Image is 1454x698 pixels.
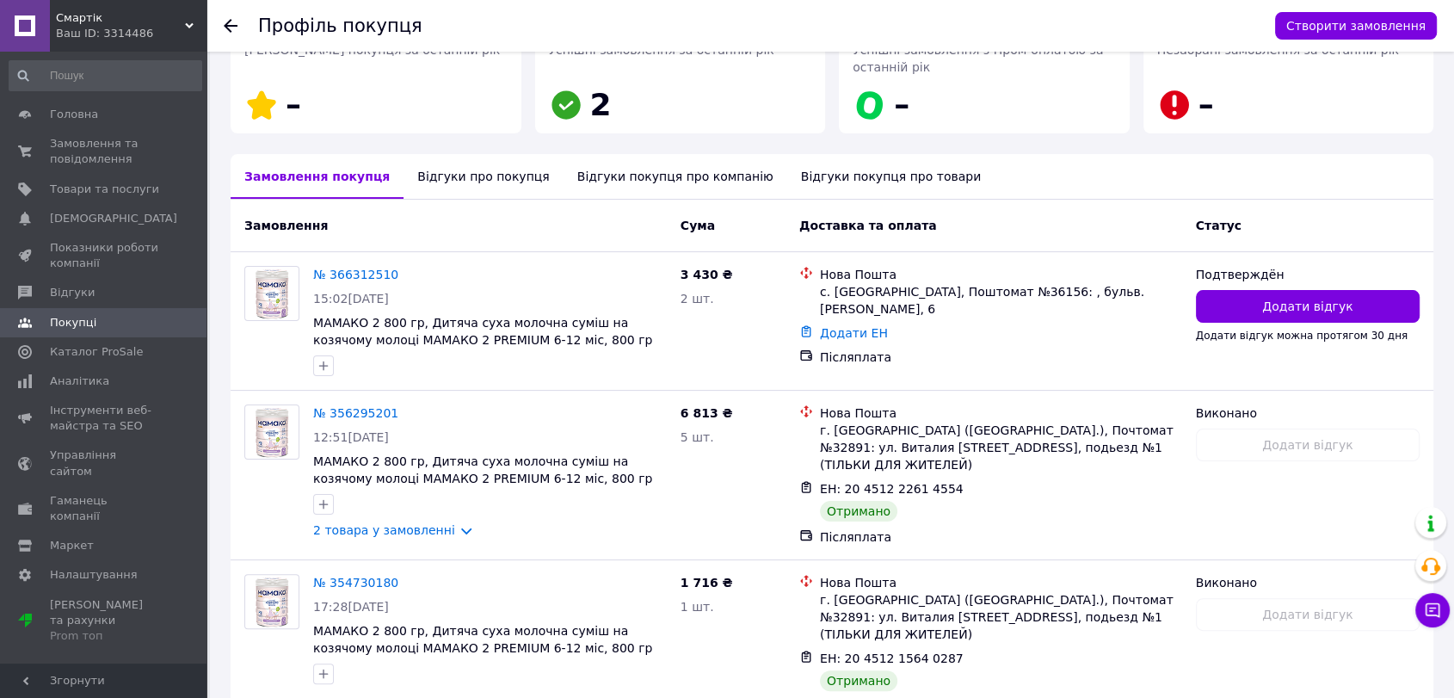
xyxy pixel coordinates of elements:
[681,292,714,306] span: 2 шт.
[250,267,293,320] img: Фото товару
[564,154,787,199] div: Відгуки покупця про компанію
[9,60,202,91] input: Пошук
[313,454,652,485] a: МАМАКО 2 800 гр, Дитяча суха молочна суміш на козячому молоці МАМАКО 2 PREMIUM 6-12 міс, 800 гр
[50,240,159,271] span: Показники роботи компанії
[1196,266,1420,283] div: Подтверждён
[50,597,159,645] span: [PERSON_NAME] та рахунки
[231,154,404,199] div: Замовлення покупця
[50,538,94,553] span: Маркет
[50,448,159,479] span: Управління сайтом
[681,576,733,590] span: 1 716 ₴
[250,575,293,628] img: Фото товару
[820,326,888,340] a: Додати ЕН
[250,405,293,459] img: Фото товару
[244,574,299,629] a: Фото товару
[313,523,455,537] a: 2 товара у замовленні
[244,219,328,232] span: Замовлення
[820,591,1182,643] div: г. [GEOGRAPHIC_DATA] ([GEOGRAPHIC_DATA].), Почтомат №32891: ул. Виталия [STREET_ADDRESS], подьезд...
[799,219,937,232] span: Доставка та оплата
[313,406,398,420] a: № 356295201
[1198,87,1214,122] span: –
[244,405,299,460] a: Фото товару
[1196,330,1408,342] span: Додати відгук можна протягом 30 дня
[1196,219,1241,232] span: Статус
[820,283,1182,318] div: с. [GEOGRAPHIC_DATA], Поштомат №36156: , бульв. [PERSON_NAME], 6
[681,219,715,232] span: Cума
[404,154,563,199] div: Відгуки про покупця
[50,493,159,524] span: Гаманець компанії
[313,268,398,281] a: № 366312510
[313,624,652,655] a: МАМАКО 2 800 гр, Дитяча суха молочна суміш на козячому молоці МАМАКО 2 PREMIUM 6-12 міс, 800 гр
[56,10,185,26] span: Смартік
[50,107,98,122] span: Головна
[820,574,1182,591] div: Нова Пошта
[258,15,422,36] h1: Профіль покупця
[313,292,389,306] span: 15:02[DATE]
[681,406,733,420] span: 6 813 ₴
[1196,574,1420,591] div: Виконано
[50,403,159,434] span: Інструменти веб-майстра та SEO
[787,154,995,199] div: Відгуки покупця про товари
[820,482,964,496] span: ЕН: 20 4512 2261 4554
[313,430,389,444] span: 12:51[DATE]
[820,349,1182,366] div: Післяплата
[1415,593,1450,627] button: Чат з покупцем
[681,268,733,281] span: 3 430 ₴
[50,344,143,360] span: Каталог ProSale
[681,600,714,614] span: 1 шт.
[820,405,1182,422] div: Нова Пошта
[1275,12,1437,40] button: Створити замовлення
[894,87,909,122] span: –
[313,316,652,347] a: МАМАКО 2 800 гр, Дитяча суха молочна суміш на козячому молоці МАМАКО 2 PREMIUM 6-12 міс, 800 гр
[1196,405,1420,422] div: Виконано
[1196,290,1420,323] button: Додати відгук
[313,600,389,614] span: 17:28[DATE]
[286,87,301,122] span: –
[244,266,299,321] a: Фото товару
[50,628,159,644] div: Prom топ
[313,576,398,590] a: № 354730180
[681,430,714,444] span: 5 шт.
[50,211,177,226] span: [DEMOGRAPHIC_DATA]
[50,567,138,583] span: Налаштування
[820,266,1182,283] div: Нова Пошта
[820,528,1182,546] div: Післяплата
[50,136,159,167] span: Замовлення та повідомлення
[56,26,206,41] div: Ваш ID: 3314486
[820,652,964,665] span: ЕН: 20 4512 1564 0287
[50,182,159,197] span: Товари та послуги
[1262,298,1352,315] span: Додати відгук
[224,17,237,34] div: Повернутися назад
[820,501,897,522] div: Отримано
[50,285,95,300] span: Відгуки
[820,670,897,691] div: Отримано
[50,315,96,330] span: Покупці
[820,422,1182,473] div: г. [GEOGRAPHIC_DATA] ([GEOGRAPHIC_DATA].), Почтомат №32891: ул. Виталия [STREET_ADDRESS], подьезд...
[590,87,612,122] span: 2
[50,374,109,389] span: Аналітика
